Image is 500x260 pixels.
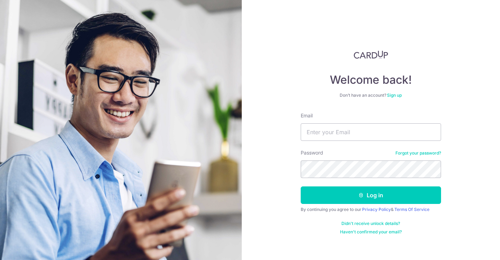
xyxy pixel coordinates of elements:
[394,207,429,212] a: Terms Of Service
[301,112,313,119] label: Email
[387,93,402,98] a: Sign up
[301,123,441,141] input: Enter your Email
[395,150,441,156] a: Forgot your password?
[362,207,391,212] a: Privacy Policy
[301,73,441,87] h4: Welcome back!
[341,221,400,226] a: Didn't receive unlock details?
[301,207,441,212] div: By continuing you agree to our &
[301,93,441,98] div: Don’t have an account?
[301,149,323,156] label: Password
[340,229,402,235] a: Haven't confirmed your email?
[301,186,441,204] button: Log in
[354,50,388,59] img: CardUp Logo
